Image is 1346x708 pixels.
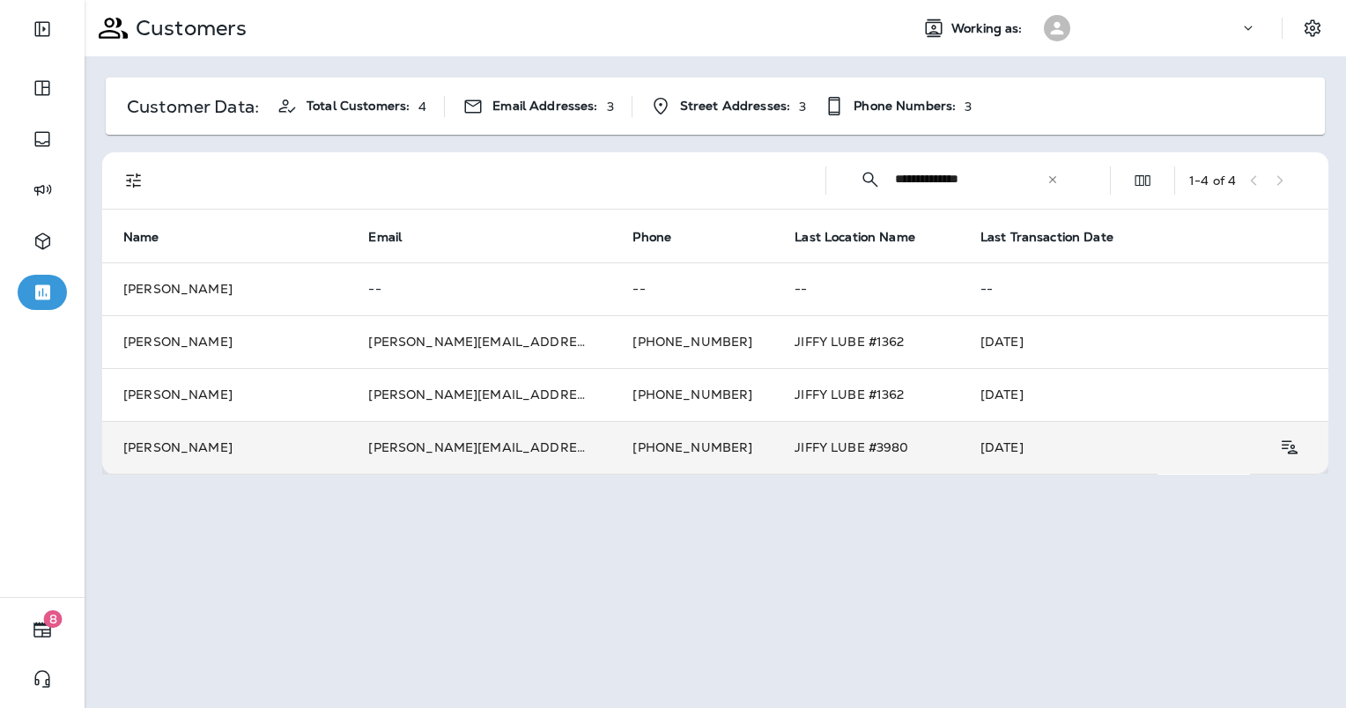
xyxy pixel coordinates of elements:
td: [PERSON_NAME] [102,421,347,474]
p: -- [632,282,752,296]
span: Total Customers: [307,99,410,114]
p: -- [980,282,1307,296]
button: Settings [1297,12,1328,44]
span: JIFFY LUBE #3980 [795,439,908,455]
span: Phone [632,230,671,245]
span: Street Addresses: [680,99,790,114]
span: Last Location Name [795,229,938,245]
span: Email Addresses: [492,99,597,114]
td: [PHONE_NUMBER] [611,421,773,474]
td: [DATE] [959,315,1328,368]
span: Name [123,229,182,245]
button: Collapse Search [853,162,888,197]
span: Last Location Name [795,230,915,245]
td: [PERSON_NAME] [102,262,347,315]
span: Name [123,230,159,245]
span: Phone [632,229,694,245]
span: JIFFY LUBE #1362 [795,387,904,402]
span: Last Transaction Date [980,230,1113,245]
button: Expand Sidebar [18,11,67,47]
span: JIFFY LUBE #1362 [795,334,904,350]
button: Filters [116,163,152,198]
p: Customer Data: [127,100,259,114]
span: Email [368,230,402,245]
button: 8 [18,612,67,647]
p: 3 [607,100,614,114]
p: -- [795,282,938,296]
p: -- [368,282,590,296]
span: Working as: [951,21,1026,36]
p: 3 [965,100,972,114]
td: [PHONE_NUMBER] [611,315,773,368]
td: [PHONE_NUMBER] [611,368,773,421]
span: Last Transaction Date [980,229,1136,245]
td: [PERSON_NAME][EMAIL_ADDRESS][PERSON_NAME][DOMAIN_NAME] [347,421,611,474]
td: [PERSON_NAME] [102,368,347,421]
td: [PERSON_NAME][EMAIL_ADDRESS][PERSON_NAME][DOMAIN_NAME] [347,315,611,368]
p: 4 [418,100,426,114]
span: Email [368,229,425,245]
button: Customer Details [1271,430,1307,465]
td: [PERSON_NAME] [102,315,347,368]
button: Edit Fields [1125,163,1160,198]
span: 8 [44,610,63,628]
td: [DATE] [959,368,1328,421]
span: Phone Numbers: [854,99,956,114]
td: [PERSON_NAME][EMAIL_ADDRESS][PERSON_NAME][DOMAIN_NAME] [347,368,611,421]
p: 3 [799,100,806,114]
div: 1 - 4 of 4 [1189,173,1236,188]
td: [DATE] [959,421,1157,474]
p: Customers [129,15,247,41]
